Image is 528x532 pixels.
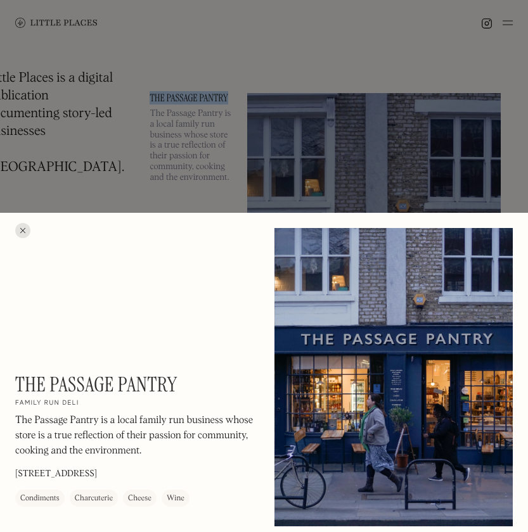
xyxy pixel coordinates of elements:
h1: The Passage Pantry [15,372,177,396]
p: The Passage Pantry is a local family run business whose store is a true reflection of their passi... [15,413,254,459]
div: Charcuterie [75,492,113,505]
p: [STREET_ADDRESS] [15,467,97,481]
h2: Family run deli [15,399,79,408]
div: Condiments [20,492,60,505]
div: Cheese [128,492,151,505]
div: Wine [167,492,184,505]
